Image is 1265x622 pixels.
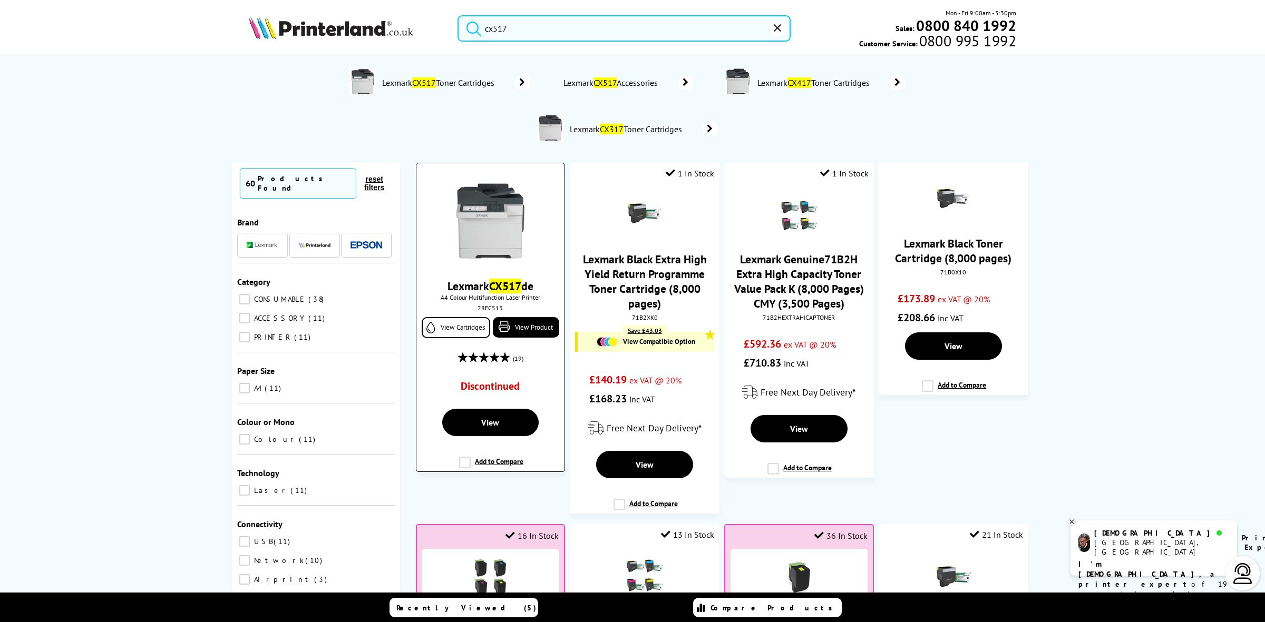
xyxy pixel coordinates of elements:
b: I'm [DEMOGRAPHIC_DATA], a printer expert [1078,559,1218,589]
img: lexmark-toner-value-pack-71B2HEXTRAHICAPTONER-small.jpg [781,197,818,234]
span: 11 [274,537,293,546]
a: View Compatible Option [583,337,708,347]
input: CONSUMABLE 38 [239,294,250,304]
img: 28CC563-conspage.jpg [537,115,563,141]
div: modal_delivery [575,413,714,443]
img: 71B0X10-Small.gif [935,181,972,218]
span: 11 [294,332,313,342]
a: Printerland Logo [249,16,444,41]
span: inc VAT [784,358,810,369]
span: Sales: [896,23,914,33]
span: £592.36 [744,337,781,351]
img: Lexmark-71B2HK0-Small.gif [935,558,972,595]
button: reset filters [356,174,392,192]
span: 11 [299,435,318,444]
mark: CX517 [412,77,436,88]
span: Free Next Day Delivery* [761,386,855,398]
div: [DEMOGRAPHIC_DATA] [1094,528,1229,538]
span: £710.83 [744,356,781,370]
span: Network [251,556,304,565]
span: Mon - Fri 9:00am - 5:30pm [946,8,1016,18]
span: 10 [305,556,325,565]
div: Save £43.03 [622,325,667,336]
div: modal_delivery [729,378,868,407]
div: [GEOGRAPHIC_DATA], [GEOGRAPHIC_DATA] [1094,538,1229,557]
label: Add to Compare [614,499,678,519]
span: PRINTER [251,332,293,342]
img: lexmark-toner-value-pack-71B2HTONERVALPACK-small.jpg [626,558,663,595]
img: Printerland Logo [249,16,413,39]
span: 3 [314,575,329,584]
span: View [790,423,808,434]
a: View [905,332,1002,360]
img: 28DC563-conspage.jpg [725,68,751,95]
input: Colour 11 [239,434,250,445]
img: 71B2XK0-Small.gif [626,197,663,234]
img: 28EC513-conspage.jpg [349,68,376,95]
span: CONSUMABLE [251,294,307,304]
span: 11 [265,383,284,393]
span: View [945,341,962,351]
a: LexmarkCX517Accessories [562,75,693,90]
div: Products Found [258,174,351,193]
span: £140.19 [589,373,627,387]
span: Lexmark Toner Cartridges [381,77,499,88]
span: 0800 995 1992 [918,36,1016,46]
span: Paper Size [237,366,275,376]
span: Laser [251,486,289,495]
span: A4 Colour Multifunction Laser Printer [422,293,559,301]
input: Airprint 3 [239,574,250,585]
span: A4 [251,383,264,393]
input: Search product or brand [458,15,791,42]
span: ex VAT @ 20% [784,339,836,350]
span: Category [237,277,270,287]
b: 0800 840 1992 [916,16,1016,35]
a: LexmarkCX517Toner Cartridges [381,68,530,97]
span: 11 [308,313,327,323]
div: 13 In Stock [661,529,714,540]
span: View [636,459,654,470]
a: Compare Products [693,598,842,617]
div: 1 In Stock [666,168,714,179]
mark: CX517 [489,279,521,293]
img: K15652ZA-small2.png [781,559,818,596]
div: Discontinued [435,379,546,398]
span: Technology [237,468,279,478]
label: Add to Compare [922,380,986,400]
span: inc VAT [629,394,655,404]
span: (19) [513,349,523,369]
img: Epson [351,241,382,249]
input: USB 11 [239,536,250,547]
span: Free Next Day Delivery* [607,422,702,434]
img: Cartridges [597,337,618,347]
span: Airprint [251,575,313,584]
span: View Compatible Option [623,337,695,346]
img: Lexmark [247,242,278,248]
div: 28EC513 [424,304,557,312]
span: 38 [308,294,326,304]
span: View [481,417,499,428]
a: Lexmark Black Toner Cartridge (8,000 pages) [895,236,1011,265]
mark: CX417 [787,77,811,88]
span: Compare Products [711,603,838,613]
img: user-headset-light.svg [1232,563,1253,584]
a: LexmarkCX517de [447,279,533,293]
a: View [442,409,539,436]
span: Lexmark Accessories [562,77,662,88]
span: £168.23 [589,392,627,406]
p: of 19 years! I can help you choose the right product [1078,559,1229,619]
img: chris-livechat.png [1078,534,1090,552]
input: ACCESSORY 11 [239,313,250,323]
div: 21 In Stock [970,529,1023,540]
a: View Cartridges [422,317,490,338]
label: Add to Compare [459,457,523,477]
span: inc VAT [938,313,964,323]
a: Lexmark Black Extra High Yield Return Programme Toner Cartridge (8,000 pages) [583,252,707,311]
div: 1 In Stock [820,168,869,179]
span: Colour [251,435,298,444]
div: 71B0X10 [887,268,1020,276]
img: Lexmark-CX517-Front-Facing-Small.jpg [451,182,530,261]
div: 36 In Stock [814,530,868,541]
span: Lexmark Toner Cartridges [756,77,874,88]
img: lexmark-cs317-compat-bundle-small.png [472,559,509,596]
